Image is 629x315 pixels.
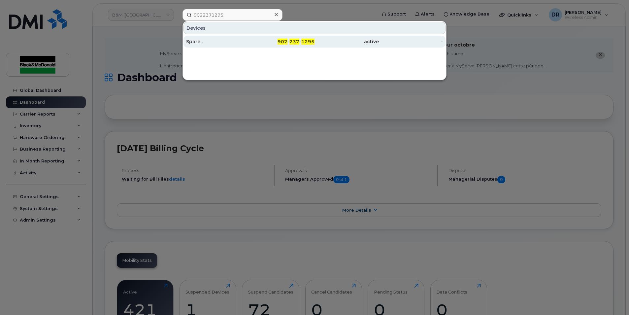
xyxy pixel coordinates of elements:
div: - [379,38,443,45]
div: Spare . [186,38,250,45]
span: 237 [289,39,299,45]
div: - - [250,38,315,45]
div: active [314,38,379,45]
div: Devices [183,22,446,34]
span: 1295 [301,39,314,45]
span: 902 [278,39,287,45]
a: Spare .902-237-1295active- [183,36,446,48]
